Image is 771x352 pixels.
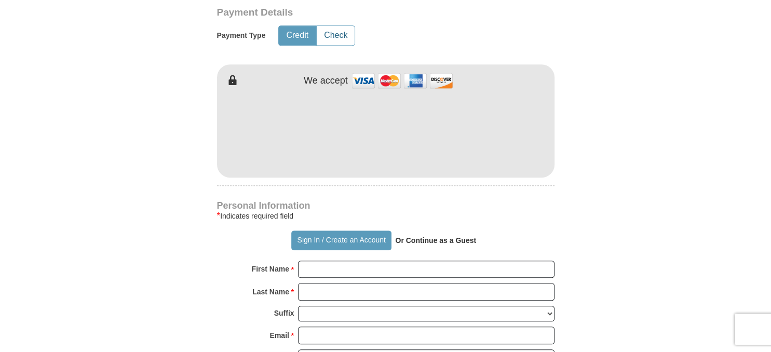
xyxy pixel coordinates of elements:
[304,75,348,87] h4: We accept
[217,201,554,210] h4: Personal Information
[217,7,482,19] h3: Payment Details
[350,70,454,92] img: credit cards accepted
[252,285,289,299] strong: Last Name
[291,231,391,250] button: Sign In / Create an Account
[217,210,554,222] div: Indicates required field
[279,26,316,45] button: Credit
[270,328,289,343] strong: Email
[274,306,294,320] strong: Suffix
[217,31,266,40] h5: Payment Type
[317,26,355,45] button: Check
[395,236,476,245] strong: Or Continue as a Guest
[252,262,289,276] strong: First Name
